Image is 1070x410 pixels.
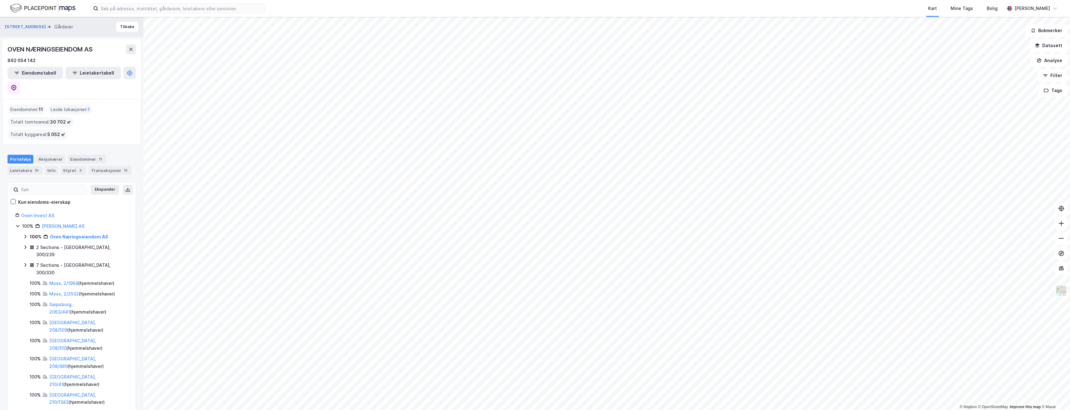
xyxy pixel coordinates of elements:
div: ( hjemmelshaver ) [49,290,115,298]
span: 5 052 ㎡ [47,131,65,138]
div: [PERSON_NAME] [1015,5,1050,12]
div: 100% [30,290,41,298]
div: 10 [33,167,40,173]
div: Leide lokasjoner : [48,105,92,115]
div: Kart [928,5,937,12]
a: Sarpsborg, 2063/441 [49,302,73,315]
div: 100% [30,233,41,241]
div: 100% [30,301,41,308]
a: [GEOGRAPHIC_DATA], 210/41 [49,374,96,387]
div: 2 Sections - [GEOGRAPHIC_DATA], 300/239 [36,244,128,259]
div: Totalt byggareal : [8,129,68,139]
div: Info [45,166,58,175]
div: Styret [60,166,86,175]
button: Filter [1038,69,1068,82]
button: Tags [1039,84,1068,97]
a: [PERSON_NAME] AS [42,223,84,229]
a: Mapbox [960,405,977,409]
a: Oven Invest AS [21,213,54,218]
a: [GEOGRAPHIC_DATA], 208/989 [49,356,96,369]
div: Leietakere [7,166,42,175]
button: Analyse [1031,54,1068,67]
div: Eiendommer : [8,105,46,115]
div: 100% [30,319,41,326]
div: 15 [123,167,129,173]
div: ( hjemmelshaver ) [49,280,114,287]
div: ( hjemmelshaver ) [49,319,128,334]
div: 892 054 142 [7,57,36,64]
button: Datasett [1029,39,1068,52]
div: 7 Sections - [GEOGRAPHIC_DATA], 300/330 [36,261,128,276]
div: Kun eiendoms-eierskap [18,198,70,206]
div: 100% [22,222,33,230]
div: Bolig [987,5,998,12]
div: Transaksjoner [89,166,131,175]
div: 11 [97,156,104,162]
div: 3 [77,167,84,173]
img: logo.f888ab2527a4732fd821a326f86c7f29.svg [10,3,75,14]
div: ( hjemmelshaver ) [49,355,128,370]
button: Ekspander [91,185,119,195]
a: Moss, 2/1968 [49,281,78,286]
div: Portefølje [7,155,33,164]
span: 1 [88,106,90,113]
div: Mine Tags [951,5,973,12]
button: Leietakertabell [65,67,121,79]
a: Oven Næringseiendom AS [50,234,108,239]
button: Tilbake [116,22,138,32]
div: ( hjemmelshaver ) [49,373,128,388]
div: ( hjemmelshaver ) [49,337,128,352]
div: Gårdeier [54,23,73,31]
button: Eiendomstabell [7,67,63,79]
span: 30 702 ㎡ [50,118,71,126]
div: 100% [30,280,41,287]
div: Aksjonærer [36,155,65,164]
div: ( hjemmelshaver ) [49,301,128,316]
button: [STREET_ADDRESS] [5,24,47,30]
span: 11 [39,106,43,113]
div: 100% [30,373,41,381]
button: Bokmerker [1025,24,1068,37]
div: ( hjemmelshaver ) [49,391,128,406]
input: Søk [18,185,87,194]
input: Søk på adresse, matrikkel, gårdeiere, leietakere eller personer [98,4,265,13]
a: Moss, 2/2532 [49,291,79,296]
a: [GEOGRAPHIC_DATA], 208/509 [49,320,96,333]
a: [GEOGRAPHIC_DATA], 208/510 [49,338,96,351]
a: [GEOGRAPHIC_DATA], 210/1383 [49,392,96,405]
a: OpenStreetMap [978,405,1008,409]
div: OVEN NÆRINGSEIENDOM AS [7,44,94,54]
a: Improve this map [1010,405,1041,409]
iframe: Chat Widget [1039,380,1070,410]
div: Eiendommer [68,155,106,164]
div: 100% [30,391,41,399]
div: 100% [30,355,41,363]
img: Z [1055,285,1067,297]
div: Totalt tomteareal : [8,117,74,127]
div: 100% [30,337,41,344]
